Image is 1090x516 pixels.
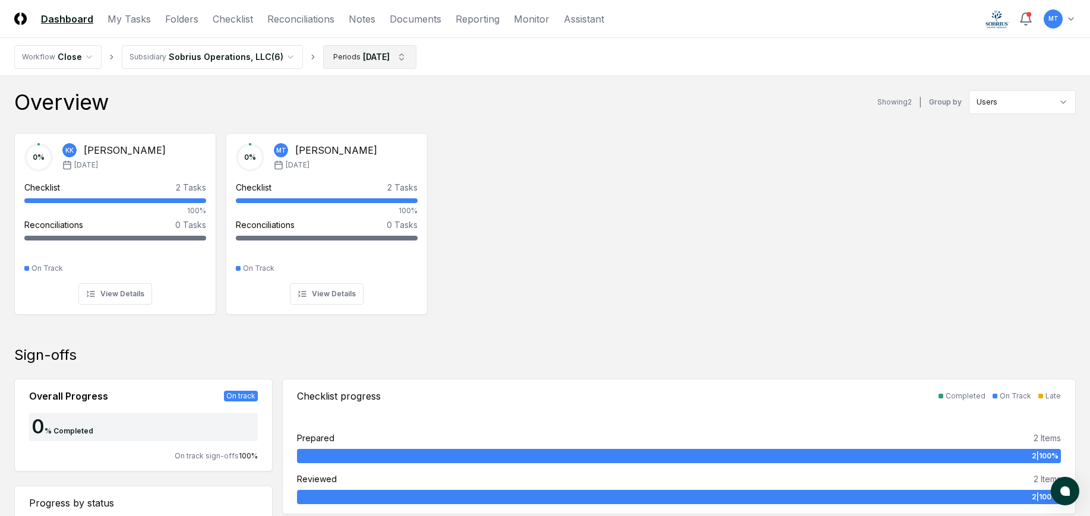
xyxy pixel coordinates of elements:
[41,12,93,26] a: Dashboard
[175,451,239,460] span: On track sign-offs
[1042,8,1064,30] button: MT
[290,283,364,305] button: View Details
[239,451,258,460] span: 100 %
[295,143,377,157] div: [PERSON_NAME]
[175,219,206,231] div: 0 Tasks
[456,12,500,26] a: Reporting
[1032,492,1059,502] span: 2 | 100 %
[297,473,337,485] div: Reviewed
[1032,451,1059,461] span: 2 | 100 %
[564,12,604,26] a: Assistant
[1034,473,1061,485] div: 2 Items
[333,52,361,62] div: Periods
[236,219,295,231] div: Reconciliations
[176,181,206,194] div: 2 Tasks
[165,12,198,26] a: Folders
[236,181,271,194] div: Checklist
[129,52,166,62] div: Subsidiary
[74,160,98,170] span: [DATE]
[226,124,428,315] a: 0%MT[PERSON_NAME][DATE]Checklist2 Tasks100%Reconciliations0 TasksOn TrackView Details
[22,52,55,62] div: Workflow
[919,96,922,109] div: |
[236,205,418,216] div: 100%
[108,12,151,26] a: My Tasks
[1048,14,1059,23] span: MT
[78,283,152,305] button: View Details
[514,12,549,26] a: Monitor
[65,146,74,155] span: KK
[14,90,109,114] div: Overview
[267,12,334,26] a: Reconciliations
[45,426,93,436] div: % Completed
[1000,391,1031,401] div: On Track
[1034,432,1061,444] div: 2 Items
[14,124,216,315] a: 0%KK[PERSON_NAME][DATE]Checklist2 Tasks100%Reconciliations0 TasksOn TrackView Details
[84,143,166,157] div: [PERSON_NAME]
[323,45,416,69] button: Periods[DATE]
[29,417,45,436] div: 0
[14,45,416,69] nav: breadcrumb
[363,50,390,63] div: [DATE]
[14,12,27,25] img: Logo
[946,391,985,401] div: Completed
[1051,477,1079,505] button: atlas-launcher
[877,97,912,107] div: Showing 2
[224,391,258,401] div: On track
[297,389,381,403] div: Checklist progress
[387,181,418,194] div: 2 Tasks
[1045,391,1061,401] div: Late
[31,263,63,274] div: On Track
[387,219,418,231] div: 0 Tasks
[297,432,334,444] div: Prepared
[29,389,108,403] div: Overall Progress
[282,379,1076,514] a: Checklist progressCompletedOn TrackLatePrepared2 Items2|100%Reviewed2 Items2|100%
[14,346,1076,365] div: Sign-offs
[213,12,253,26] a: Checklist
[390,12,441,26] a: Documents
[349,12,375,26] a: Notes
[29,496,258,510] div: Progress by status
[276,146,286,155] span: MT
[286,160,309,170] span: [DATE]
[24,205,206,216] div: 100%
[24,181,60,194] div: Checklist
[24,219,83,231] div: Reconciliations
[985,10,1009,29] img: Sobrius logo
[929,99,962,106] label: Group by
[243,263,274,274] div: On Track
